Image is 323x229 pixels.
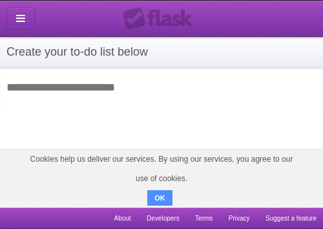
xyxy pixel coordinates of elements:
[123,7,200,30] div: Flask
[266,208,317,229] a: Suggest a feature
[147,208,180,229] a: Developers
[13,149,310,188] span: Cookies help us deliver our services. By using our services, you agree to our use of cookies.
[6,43,317,61] h1: Create your to-do list below
[195,208,213,229] a: Terms
[114,208,130,229] a: About
[229,208,250,229] a: Privacy
[147,190,172,206] button: OK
